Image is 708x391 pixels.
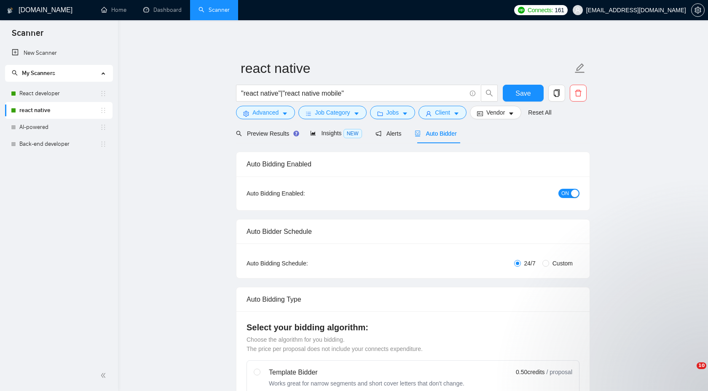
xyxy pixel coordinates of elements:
span: double-left [100,371,109,380]
span: Job Category [315,108,350,117]
a: react native [19,102,100,119]
span: My Scanners [22,70,55,77]
div: Auto Bidding Enabled [247,152,579,176]
span: Insights [310,130,362,137]
span: Scanner [5,27,50,45]
span: user [426,110,432,117]
div: Auto Bidding Schedule: [247,259,357,268]
span: Alerts [375,130,402,137]
span: NEW [343,129,362,138]
li: AI-powered [5,119,113,136]
a: AI-powered [19,119,100,136]
a: dashboardDashboard [143,6,182,13]
span: Advanced [252,108,279,117]
a: New Scanner [12,45,106,62]
span: Auto Bidder [415,130,456,137]
span: setting [243,110,249,117]
button: barsJob Categorycaret-down [298,106,366,119]
div: Template Bidder [269,367,464,378]
img: logo [7,4,13,17]
button: Save [503,85,544,102]
span: holder [100,107,107,114]
button: delete [570,85,587,102]
span: idcard [477,110,483,117]
span: holder [100,141,107,147]
a: searchScanner [198,6,230,13]
iframe: Intercom live chat [679,362,700,383]
button: folderJobscaret-down [370,106,416,119]
button: search [481,85,498,102]
div: Auto Bidding Enabled: [247,189,357,198]
span: search [481,89,497,97]
span: Connects: [528,5,553,15]
h4: Select your bidding algorithm: [247,321,579,333]
span: search [12,70,18,76]
span: bars [306,110,311,117]
span: 161 [555,5,564,15]
span: folder [377,110,383,117]
div: Auto Bidder Schedule [247,220,579,244]
span: holder [100,124,107,131]
span: Jobs [386,108,399,117]
span: user [575,7,581,13]
a: homeHome [101,6,126,13]
span: edit [574,63,585,74]
span: 24/7 [521,259,539,268]
span: Custom [549,259,576,268]
span: caret-down [402,110,408,117]
span: notification [375,131,381,137]
a: Back-end developer [19,136,100,153]
button: userClientcaret-down [418,106,467,119]
input: Search Freelance Jobs... [241,88,466,99]
div: Auto Bidding Type [247,287,579,311]
span: 0.50 credits [516,367,544,377]
span: caret-down [453,110,459,117]
span: robot [415,131,421,137]
li: React developer [5,85,113,102]
span: info-circle [470,91,475,96]
span: Vendor [486,108,505,117]
span: Choose the algorithm for you bidding. The price per proposal does not include your connects expen... [247,336,423,352]
img: upwork-logo.png [518,7,525,13]
div: Tooltip anchor [292,130,300,137]
span: setting [692,7,704,13]
a: setting [691,7,705,13]
span: search [236,131,242,137]
button: copy [548,85,565,102]
span: copy [549,89,565,97]
span: Client [435,108,450,117]
button: idcardVendorcaret-down [470,106,521,119]
span: caret-down [508,110,514,117]
a: Reset All [528,108,551,117]
span: area-chart [310,130,316,136]
li: react native [5,102,113,119]
span: caret-down [354,110,359,117]
span: Save [515,88,531,99]
input: Scanner name... [241,58,573,79]
span: 10 [697,362,706,369]
a: React developer [19,85,100,102]
span: delete [570,89,586,97]
span: holder [100,90,107,97]
button: setting [691,3,705,17]
button: settingAdvancedcaret-down [236,106,295,119]
span: Preview Results [236,130,297,137]
span: ON [561,189,569,198]
span: / proposal [547,368,572,376]
div: Works great for narrow segments and short cover letters that don't change. [269,379,464,388]
li: New Scanner [5,45,113,62]
span: caret-down [282,110,288,117]
span: My Scanners [12,70,55,77]
li: Back-end developer [5,136,113,153]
